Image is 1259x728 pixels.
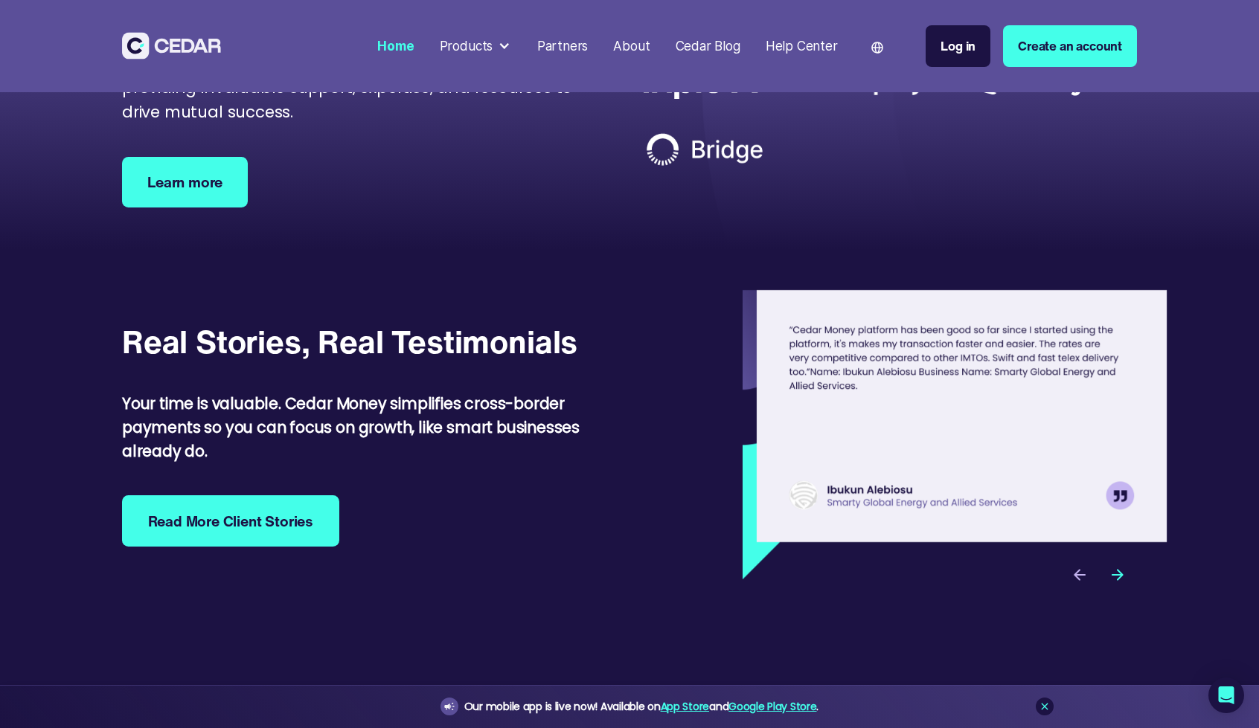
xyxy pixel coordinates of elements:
[743,290,1115,579] div: 1 of 3
[443,700,455,712] img: announcement
[728,699,816,714] a: Google Play Store
[122,157,248,207] a: Learn more
[531,29,595,63] a: Partners
[871,42,883,54] img: world icon
[122,393,580,462] strong: Your time is valuable. Cedar Money simplifies cross-border payments so you can focus on growth, l...
[676,36,740,56] div: Cedar Blog
[433,30,518,62] div: Products
[613,36,650,56] div: About
[122,495,339,546] a: Read More Client Stories
[1061,555,1099,593] div: previous slide
[743,290,1137,579] div: carousel
[1208,677,1244,713] div: Open Intercom Messenger
[440,36,493,56] div: Products
[941,36,976,56] div: Log in
[607,29,656,63] a: About
[759,29,844,63] a: Help Center
[122,52,572,123] span: Our partners are the backbone of our operations, providing invaluable support, expertise, and res...
[122,323,577,361] div: Real Stories, Real Testimonials
[743,290,1167,579] img: Testimonial
[1099,555,1137,593] div: next slide
[371,29,420,63] a: Home
[926,25,990,67] a: Log in
[661,699,709,714] a: App Store
[148,510,314,532] strong: Read More Client Stories
[537,36,589,56] div: Partners
[669,29,746,63] a: Cedar Blog
[464,698,818,716] div: Our mobile app is live now! Available on and .
[377,36,414,56] div: Home
[766,36,838,56] div: Help Center
[1003,25,1137,67] a: Create an account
